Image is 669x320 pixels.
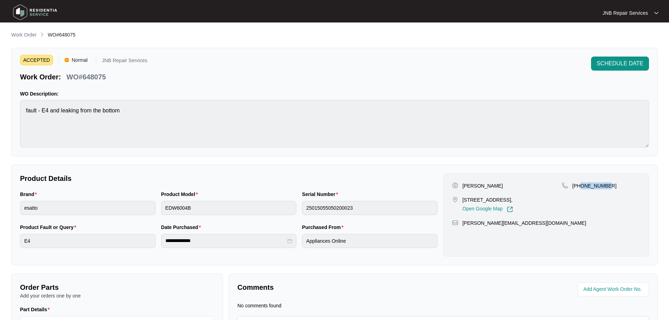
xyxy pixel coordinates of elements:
[302,191,341,198] label: Serial Number
[66,72,106,82] p: WO#648075
[452,182,458,189] img: user-pin
[69,55,90,65] span: Normal
[507,206,513,213] img: Link-External
[65,58,69,62] img: Vercel Logo
[20,201,156,215] input: Brand
[463,182,503,189] p: [PERSON_NAME]
[463,220,586,227] p: [PERSON_NAME][EMAIL_ADDRESS][DOMAIN_NAME]
[463,196,513,203] p: [STREET_ADDRESS],
[583,285,645,294] input: Add Agent Work Order No.
[10,31,38,39] a: Work Order
[20,174,438,183] p: Product Details
[452,220,458,226] img: map-pin
[654,11,658,15] img: dropdown arrow
[161,191,201,198] label: Product Model
[161,224,204,231] label: Date Purchased
[20,282,214,292] p: Order Parts
[302,224,346,231] label: Purchased From
[302,201,438,215] input: Serial Number
[20,55,53,65] span: ACCEPTED
[237,282,438,292] p: Comments
[161,201,297,215] input: Product Model
[39,32,45,37] img: chevron-right
[572,182,617,189] p: [PHONE_NUMBER]
[237,302,281,309] p: No comments found
[20,292,214,299] p: Add your orders one by one
[20,100,649,148] textarea: fault - E4 and leaking from the bottom
[48,32,76,38] span: WO#648075
[20,224,79,231] label: Product Fault or Query
[20,234,156,248] input: Product Fault or Query
[20,306,53,313] label: Part Details
[11,2,60,23] img: residentia service logo
[165,237,286,244] input: Date Purchased
[591,57,649,71] button: SCHEDULE DATE
[463,206,513,213] a: Open Google Map
[597,59,643,68] span: SCHEDULE DATE
[302,234,438,248] input: Purchased From
[11,31,37,38] p: Work Order
[20,72,61,82] p: Work Order:
[603,9,648,17] p: JNB Repair Services
[102,58,147,65] p: JNB Repair Services
[452,196,458,203] img: map-pin
[20,191,40,198] label: Brand
[562,182,568,189] img: map-pin
[20,90,649,97] p: WO Description:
